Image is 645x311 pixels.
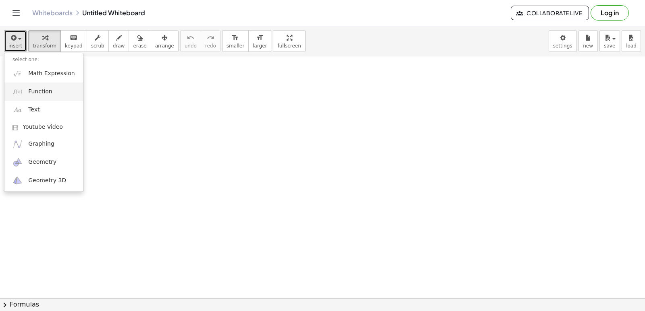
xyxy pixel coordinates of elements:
[227,43,244,49] span: smaller
[591,5,629,21] button: Log in
[185,43,197,49] span: undo
[201,30,221,52] button: redoredo
[28,70,75,78] span: Math Expression
[4,153,83,171] a: Geometry
[12,139,23,149] img: ggb-graphing.svg
[599,30,620,52] button: save
[28,177,66,185] span: Geometry 3D
[187,33,194,43] i: undo
[511,6,589,20] button: Collaborate Live
[155,43,174,49] span: arrange
[12,175,23,185] img: ggb-3d.svg
[180,30,201,52] button: undoundo
[28,140,54,148] span: Graphing
[23,123,63,131] span: Youtube Video
[222,30,249,52] button: format_sizesmaller
[4,64,83,82] a: Math Expression
[12,68,23,78] img: sqrt_x.png
[604,43,615,49] span: save
[28,106,40,114] span: Text
[28,88,52,96] span: Function
[33,43,56,49] span: transform
[60,30,87,52] button: keyboardkeypad
[133,43,146,49] span: erase
[28,158,56,166] span: Geometry
[553,43,572,49] span: settings
[253,43,267,49] span: larger
[4,30,27,52] button: insert
[12,105,23,115] img: Aa.png
[91,43,104,49] span: scrub
[4,101,83,119] a: Text
[231,33,239,43] i: format_size
[8,43,22,49] span: insert
[108,30,129,52] button: draw
[4,55,83,64] li: select one:
[4,119,83,135] a: Youtube Video
[4,135,83,153] a: Graphing
[518,9,582,16] span: Collaborate Live
[12,87,23,97] img: f_x.png
[583,43,593,49] span: new
[549,30,577,52] button: settings
[256,33,264,43] i: format_size
[113,43,125,49] span: draw
[207,33,214,43] i: redo
[277,43,301,49] span: fullscreen
[129,30,151,52] button: erase
[205,43,216,49] span: redo
[578,30,598,52] button: new
[626,43,637,49] span: load
[70,33,77,43] i: keyboard
[151,30,179,52] button: arrange
[4,171,83,189] a: Geometry 3D
[28,30,61,52] button: transform
[10,6,23,19] button: Toggle navigation
[273,30,305,52] button: fullscreen
[32,9,73,17] a: Whiteboards
[622,30,641,52] button: load
[4,82,83,101] a: Function
[87,30,109,52] button: scrub
[12,157,23,167] img: ggb-geometry.svg
[248,30,271,52] button: format_sizelarger
[65,43,83,49] span: keypad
